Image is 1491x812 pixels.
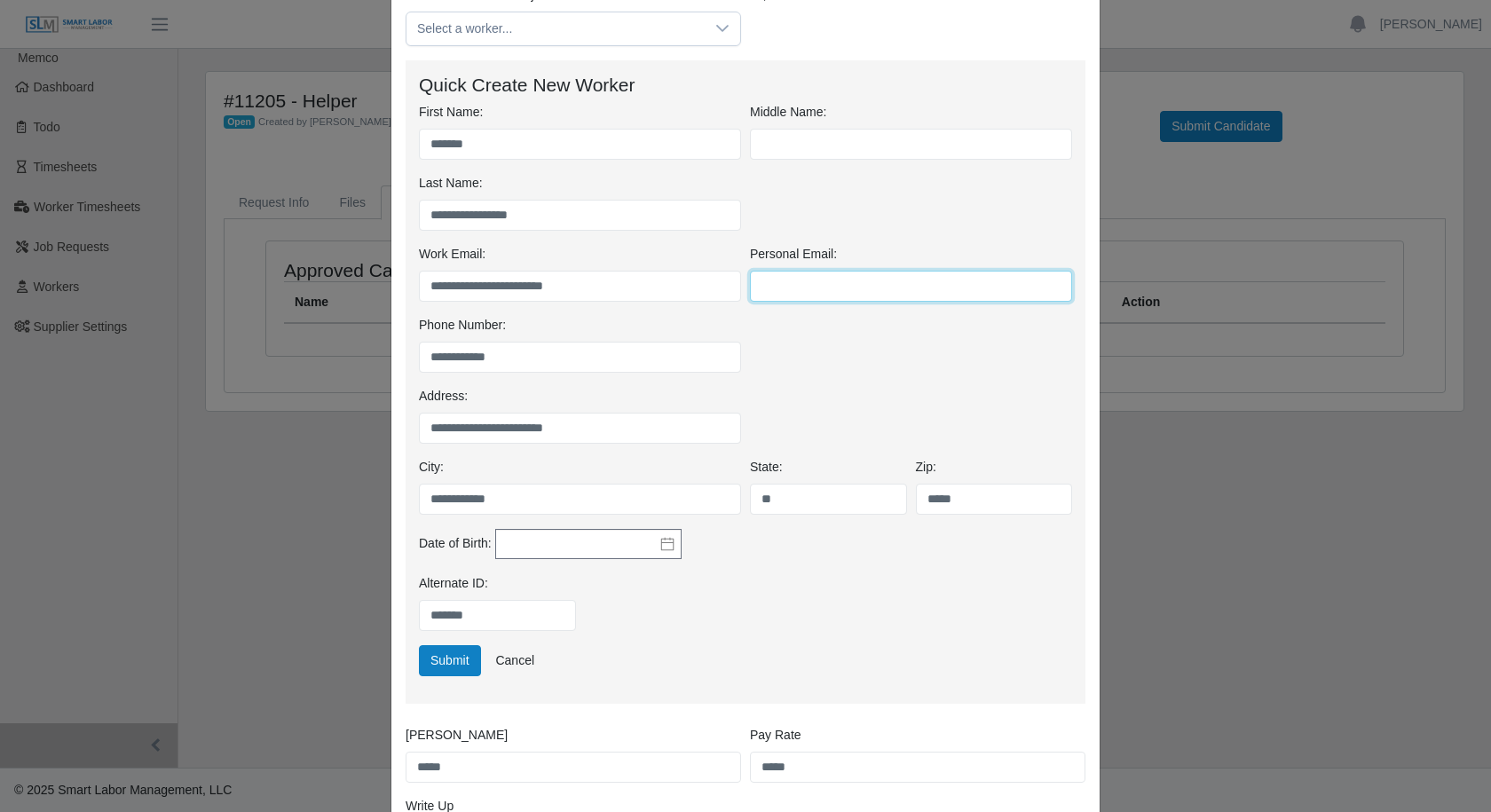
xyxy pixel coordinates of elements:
a: Cancel [484,645,546,676]
button: Submit [419,645,481,676]
body: Rich Text Area. Press ALT-0 for help. [14,14,662,34]
label: City: [419,458,444,477]
label: Alternate ID: [419,574,488,593]
label: Personal Email: [750,245,837,264]
label: Last Name: [419,174,483,193]
label: Address: [419,387,468,406]
label: Middle Name: [750,103,826,122]
label: Date of Birth: [419,534,492,553]
label: First Name: [419,103,483,122]
label: Work Email: [419,245,485,264]
label: State: [750,458,783,477]
h4: Quick Create New Worker [419,74,1072,96]
label: [PERSON_NAME] [406,726,508,745]
label: Phone Number: [419,316,506,335]
label: Zip: [916,458,936,477]
label: Pay Rate [750,726,801,745]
